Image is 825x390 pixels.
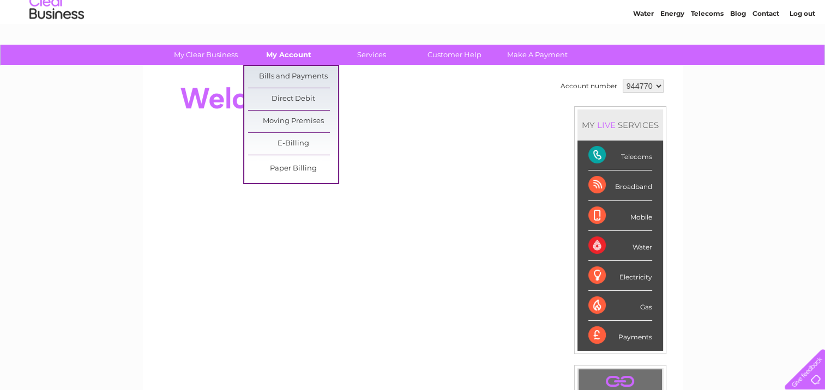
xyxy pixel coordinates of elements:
[588,201,652,231] div: Mobile
[29,28,85,62] img: logo.png
[248,158,338,180] a: Paper Billing
[588,231,652,261] div: Water
[633,46,654,54] a: Water
[660,46,684,54] a: Energy
[595,120,618,130] div: LIVE
[248,88,338,110] a: Direct Debit
[155,6,671,53] div: Clear Business is a trading name of Verastar Limited (registered in [GEOGRAPHIC_DATA] No. 3667643...
[789,46,815,54] a: Log out
[588,141,652,170] div: Telecoms
[730,46,746,54] a: Blog
[691,46,724,54] a: Telecoms
[248,111,338,132] a: Moving Premises
[752,46,779,54] a: Contact
[492,45,582,65] a: Make A Payment
[248,66,338,88] a: Bills and Payments
[577,109,663,141] div: MY SERVICES
[588,291,652,321] div: Gas
[161,45,251,65] a: My Clear Business
[588,321,652,350] div: Payments
[248,133,338,155] a: E-Billing
[588,170,652,200] div: Broadband
[558,77,620,95] td: Account number
[410,45,499,65] a: Customer Help
[588,261,652,291] div: Electricity
[327,45,417,65] a: Services
[619,5,695,19] a: 0333 014 3131
[244,45,334,65] a: My Account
